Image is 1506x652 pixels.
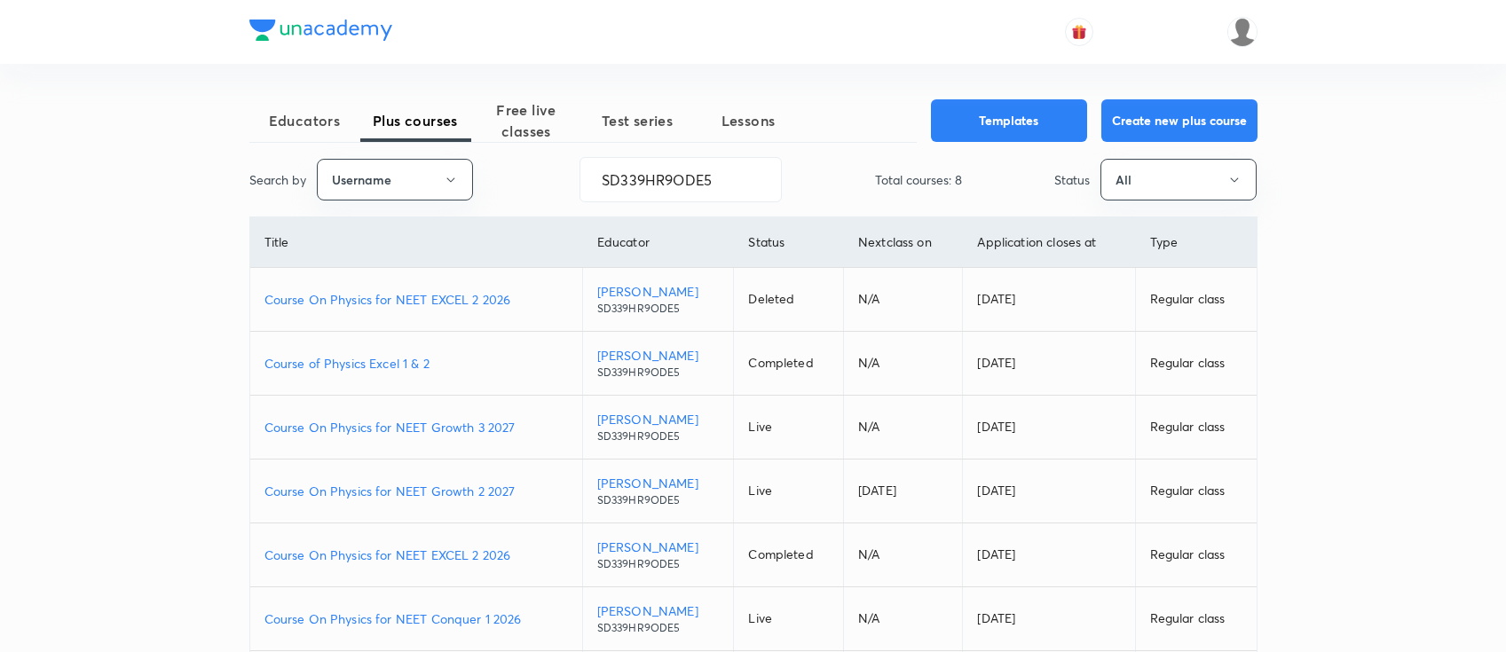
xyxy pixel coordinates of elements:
td: Regular class [1135,587,1256,651]
td: [DATE] [963,268,1135,332]
a: [PERSON_NAME]SD339HR9ODE5 [597,538,720,572]
button: avatar [1065,18,1093,46]
td: N/A [843,268,963,332]
td: Deleted [734,268,844,332]
td: Regular class [1135,268,1256,332]
p: Total courses: 8 [875,170,962,189]
td: [DATE] [963,460,1135,523]
p: SD339HR9ODE5 [597,428,720,444]
span: Test series [582,110,693,131]
a: [PERSON_NAME]SD339HR9ODE5 [597,601,720,636]
a: [PERSON_NAME]SD339HR9ODE5 [597,410,720,444]
button: Create new plus course [1101,99,1258,142]
p: [PERSON_NAME] [597,538,720,556]
a: [PERSON_NAME]SD339HR9ODE5 [597,346,720,381]
span: Lessons [693,110,804,131]
td: Completed [734,523,844,587]
button: Username [317,159,473,200]
th: Application closes at [963,217,1135,268]
p: [PERSON_NAME] [597,601,720,620]
a: Course On Physics for NEET Growth 2 2027 [264,482,568,500]
td: Live [734,396,844,460]
td: N/A [843,396,963,460]
td: N/A [843,523,963,587]
p: Status [1054,170,1090,189]
td: Live [734,460,844,523]
a: Company Logo [249,20,392,45]
input: Search... [580,157,781,202]
td: [DATE] [963,332,1135,396]
td: [DATE] [963,523,1135,587]
td: Regular class [1135,523,1256,587]
th: Next class on [843,217,963,268]
button: Templates [931,99,1087,142]
td: Regular class [1135,332,1256,396]
td: [DATE] [843,460,963,523]
td: N/A [843,587,963,651]
a: Course of Physics Excel 1 & 2 [264,354,568,373]
th: Educator [582,217,734,268]
p: SD339HR9ODE5 [597,492,720,508]
td: [DATE] [963,587,1135,651]
td: Completed [734,332,844,396]
th: Status [734,217,844,268]
a: Course On Physics for NEET Conquer 1 2026 [264,609,568,628]
span: Free live classes [471,99,582,142]
a: [PERSON_NAME]SD339HR9ODE5 [597,282,720,317]
td: N/A [843,332,963,396]
p: SD339HR9ODE5 [597,301,720,317]
p: SD339HR9ODE5 [597,556,720,572]
p: [PERSON_NAME] [597,346,720,365]
a: Course On Physics for NEET EXCEL 2 2026 [264,546,568,564]
th: Title [250,217,583,268]
p: [PERSON_NAME] [597,282,720,301]
td: Regular class [1135,460,1256,523]
p: SD339HR9ODE5 [597,365,720,381]
span: Plus courses [360,110,471,131]
td: Regular class [1135,396,1256,460]
p: [PERSON_NAME] [597,410,720,428]
img: nikita patil [1227,17,1258,47]
img: avatar [1071,24,1087,40]
a: Course On Physics for NEET EXCEL 2 2026 [264,290,568,309]
a: Course On Physics for NEET Growth 3 2027 [264,418,568,436]
p: Search by [249,170,306,189]
img: Company Logo [249,20,392,41]
span: Educators [249,110,360,131]
p: SD339HR9ODE5 [597,620,720,636]
td: Live [734,587,844,651]
a: [PERSON_NAME]SD339HR9ODE5 [597,474,720,508]
button: All [1100,159,1257,200]
th: Type [1135,217,1256,268]
td: [DATE] [963,396,1135,460]
p: [PERSON_NAME] [597,474,720,492]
